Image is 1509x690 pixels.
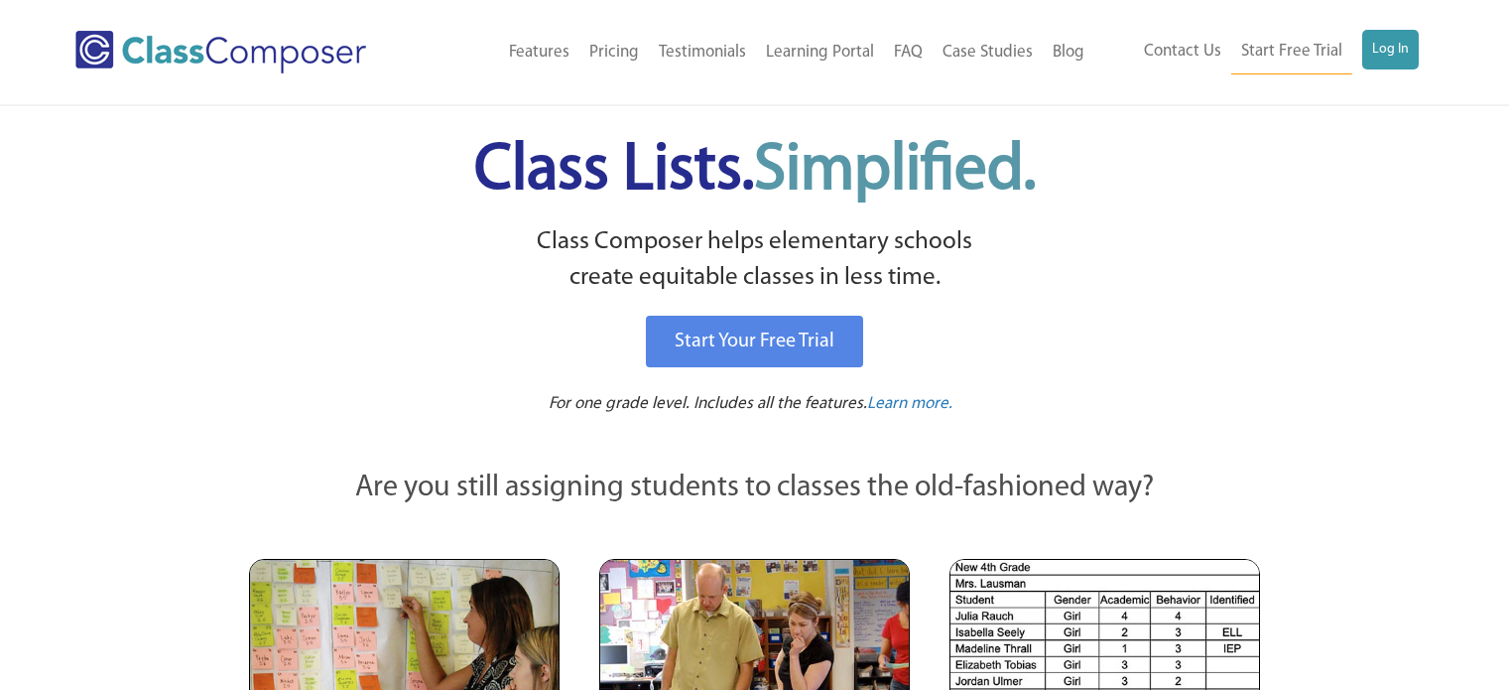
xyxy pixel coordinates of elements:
span: Class Lists. [474,139,1036,204]
a: Case Studies [933,31,1043,74]
nav: Header Menu [1094,30,1419,74]
a: Contact Us [1134,30,1231,73]
a: Testimonials [649,31,756,74]
a: Blog [1043,31,1094,74]
a: Start Free Trial [1231,30,1352,74]
a: Learning Portal [756,31,884,74]
a: Log In [1362,30,1419,69]
a: Pricing [579,31,649,74]
a: Learn more. [867,392,952,417]
p: Class Composer helps elementary schools create equitable classes in less time. [246,224,1264,297]
p: Are you still assigning students to classes the old-fashioned way? [249,467,1261,510]
nav: Header Menu [430,31,1093,74]
a: FAQ [884,31,933,74]
a: Features [499,31,579,74]
span: Simplified. [754,139,1036,204]
a: Start Your Free Trial [646,316,863,367]
img: Class Composer [75,31,366,73]
span: For one grade level. Includes all the features. [549,395,867,412]
span: Learn more. [867,395,952,412]
span: Start Your Free Trial [675,332,834,351]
